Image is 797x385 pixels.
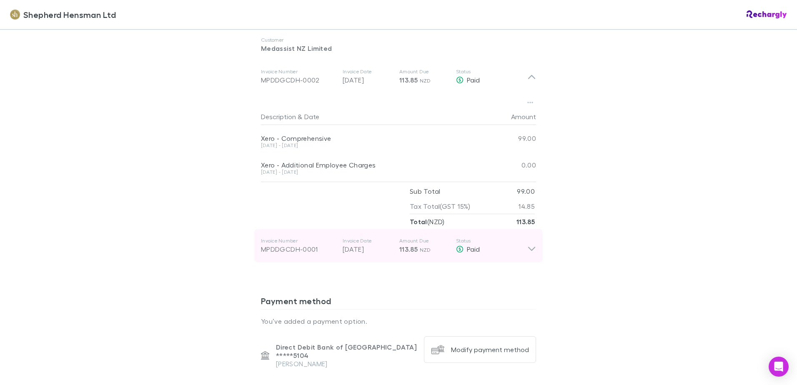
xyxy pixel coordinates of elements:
[399,245,418,253] span: 113.85
[261,170,486,175] div: [DATE] - [DATE]
[343,244,393,254] p: [DATE]
[276,360,417,368] p: [PERSON_NAME]
[420,77,431,84] span: NZD
[23,8,116,21] span: Shepherd Hensman Ltd
[399,68,449,75] p: Amount Due
[261,75,336,85] div: MPDDGCDH-0002
[424,336,536,363] button: Modify payment method
[261,244,336,254] div: MPDDGCDH-0001
[261,43,536,53] p: Medassist NZ Limited
[261,68,336,75] p: Invoice Number
[410,199,471,214] p: Tax Total (GST 15%)
[261,237,336,244] p: Invoice Number
[456,68,527,75] p: Status
[769,357,789,377] div: Open Intercom Messenger
[261,161,486,169] div: Xero - Additional Employee Charges
[486,152,536,178] div: 0.00
[261,316,536,326] p: You’ve added a payment option.
[10,10,20,20] img: Shepherd Hensman Ltd's Logo
[410,184,440,199] p: Sub Total
[410,214,445,229] p: ( NZD )
[261,134,486,142] div: Xero - Comprehensive
[420,247,431,253] span: NZD
[516,217,535,226] strong: 113.85
[261,108,296,125] button: Description
[467,245,480,253] span: Paid
[261,37,536,43] p: Customer
[467,76,480,84] span: Paid
[399,237,449,244] p: Amount Due
[276,343,417,360] p: Direct Debit Bank of [GEOGRAPHIC_DATA] ***** 5104
[399,76,418,84] span: 113.85
[451,345,529,354] div: Modify payment method
[343,68,393,75] p: Invoice Date
[747,10,787,19] img: Rechargly Logo
[486,125,536,152] div: 99.00
[261,143,486,148] div: [DATE] - [DATE]
[254,229,543,262] div: Invoice NumberMPDDGCDH-0001Invoice Date[DATE]Amount Due113.85 NZDStatusPaid
[456,237,527,244] p: Status
[254,60,543,93] div: Invoice NumberMPDDGCDH-0002Invoice Date[DATE]Amount Due113.85 NZDStatusPaid
[519,199,535,214] p: 14.85
[431,343,444,356] img: Modify payment method's Logo
[517,184,535,199] p: 99.00
[261,108,483,125] div: &
[343,75,393,85] p: [DATE]
[304,108,319,125] button: Date
[410,217,427,226] strong: Total
[343,237,393,244] p: Invoice Date
[261,296,536,309] h3: Payment method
